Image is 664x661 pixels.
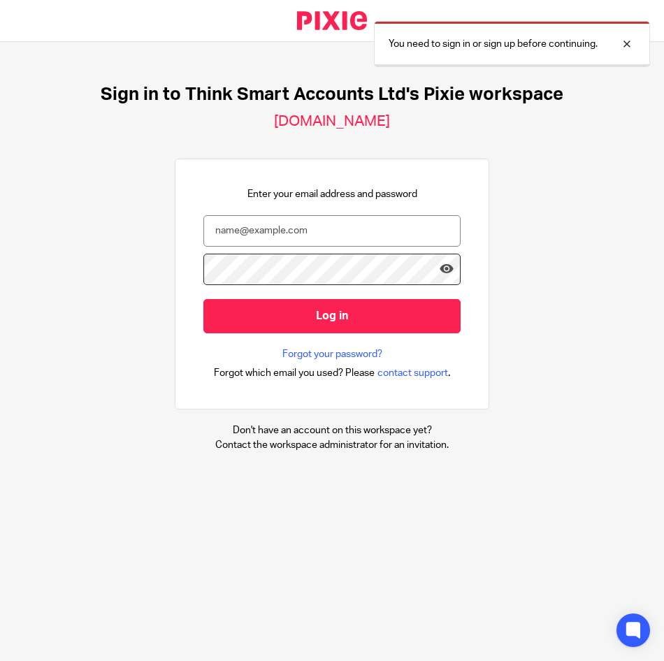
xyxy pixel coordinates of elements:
[203,215,461,247] input: name@example.com
[214,366,375,380] span: Forgot which email you used? Please
[215,438,449,452] p: Contact the workspace administrator for an invitation.
[203,299,461,333] input: Log in
[101,84,563,106] h1: Sign in to Think Smart Accounts Ltd's Pixie workspace
[377,366,448,380] span: contact support
[274,112,390,131] h2: [DOMAIN_NAME]
[247,187,417,201] p: Enter your email address and password
[389,37,598,51] p: You need to sign in or sign up before continuing.
[214,365,451,381] div: .
[215,423,449,437] p: Don't have an account on this workspace yet?
[282,347,382,361] a: Forgot your password?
